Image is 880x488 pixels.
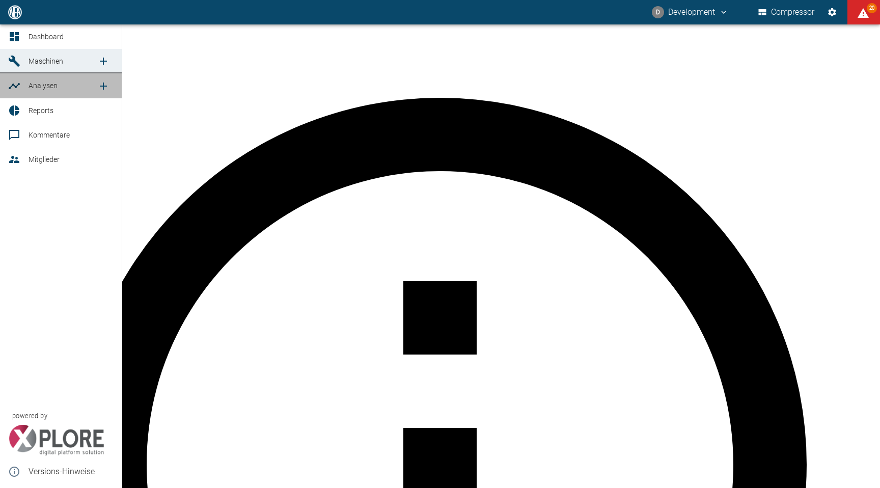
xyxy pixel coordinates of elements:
span: Dashboard [29,33,64,41]
a: new /machines [93,51,114,71]
button: Einstellungen [823,3,841,21]
span: Reports [29,106,53,115]
img: Xplore Logo [8,425,104,455]
div: D [652,6,664,18]
span: Versions-Hinweise [29,466,114,478]
button: Compressor [756,3,817,21]
button: dev@neaxplore.com [650,3,730,21]
span: powered by [12,411,47,421]
span: Mitglieder [29,155,60,164]
a: new /analyses/list/0 [93,76,114,96]
span: Maschinen [29,57,63,65]
span: 20 [867,3,877,13]
img: logo [7,5,23,19]
span: Analysen [29,82,58,90]
span: Kommentare [29,131,70,139]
